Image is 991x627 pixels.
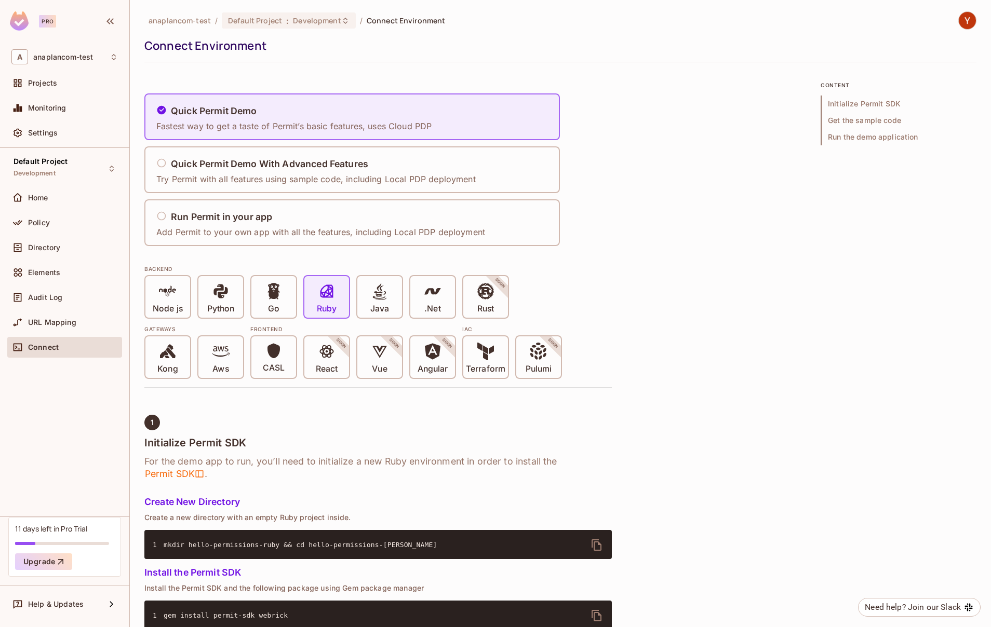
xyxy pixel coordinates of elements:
p: Angular [418,364,448,374]
span: 1 [151,418,154,427]
span: Connect [28,343,59,351]
div: Gateways [144,325,244,333]
div: BACKEND [144,265,612,273]
p: Ruby [317,304,337,314]
span: the active workspace [149,16,211,25]
li: / [215,16,218,25]
span: SOON [321,323,361,364]
span: Audit Log [28,293,62,302]
span: Development [293,16,341,25]
span: mkdir hello-permissions-ruby && cd hello-permissions-[PERSON_NAME] [164,541,437,549]
h5: Create New Directory [144,497,612,507]
p: CASL [263,363,285,373]
p: Aws [212,364,229,374]
span: SOON [533,323,573,364]
div: Connect Environment [144,38,971,53]
span: Run the demo application [821,129,976,145]
span: gem install permit-sdk webrick [164,611,288,619]
li: / [360,16,363,25]
img: Ylli Prifti [959,12,976,29]
h4: Initialize Permit SDK [144,437,612,449]
p: Create a new directory with an empty Ruby project inside. [144,513,612,522]
h5: Install the Permit SDK [144,567,612,578]
p: Install the Permit SDK and the following package using Gem package manager [144,584,612,592]
p: Kong [157,364,178,374]
div: Frontend [250,325,456,333]
span: Settings [28,129,58,137]
div: Need help? Join our Slack [865,601,961,614]
span: Default Project [228,16,282,25]
p: content [821,81,976,89]
p: Terraform [466,364,505,374]
p: .Net [424,304,440,314]
span: 1 [153,610,164,621]
h5: Quick Permit Demo [171,106,257,116]
span: Development [14,169,56,178]
p: Fastest way to get a taste of Permit’s basic features, uses Cloud PDP [156,120,432,132]
span: A [11,49,28,64]
span: Default Project [14,157,68,166]
span: 1 [153,540,164,550]
img: SReyMgAAAABJRU5ErkJggg== [10,11,29,31]
button: delete [584,533,609,557]
span: URL Mapping [28,318,76,326]
span: SOON [480,263,520,304]
p: Try Permit with all features using sample code, including Local PDP deployment [156,173,476,185]
span: Policy [28,219,50,227]
span: Workspace: anaplancom-test [33,53,93,61]
div: 11 days left in Pro Trial [15,524,87,534]
span: Connect Environment [367,16,446,25]
span: Permit SDK [144,468,205,480]
p: React [316,364,338,374]
p: Go [268,304,279,314]
span: Directory [28,243,60,252]
p: Vue [372,364,387,374]
span: Initialize Permit SDK [821,96,976,112]
p: Rust [477,304,494,314]
div: IAC [462,325,562,333]
h6: For the demo app to run, you’ll need to initialize a new Ruby environment in order to install the . [144,455,612,480]
button: Upgrade [15,553,72,570]
p: Add Permit to your own app with all the features, including Local PDP deployment [156,226,485,238]
span: SOON [427,323,467,364]
div: Pro [39,15,56,28]
span: Elements [28,268,60,277]
h5: Quick Permit Demo With Advanced Features [171,159,368,169]
span: Monitoring [28,104,66,112]
span: Projects [28,79,57,87]
span: Get the sample code [821,112,976,129]
span: Home [28,194,48,202]
span: SOON [374,323,414,364]
p: Pulumi [526,364,552,374]
span: Help & Updates [28,600,84,608]
h5: Run Permit in your app [171,212,272,222]
p: Python [207,304,234,314]
p: Java [370,304,389,314]
p: Node js [153,304,183,314]
span: : [286,17,289,25]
